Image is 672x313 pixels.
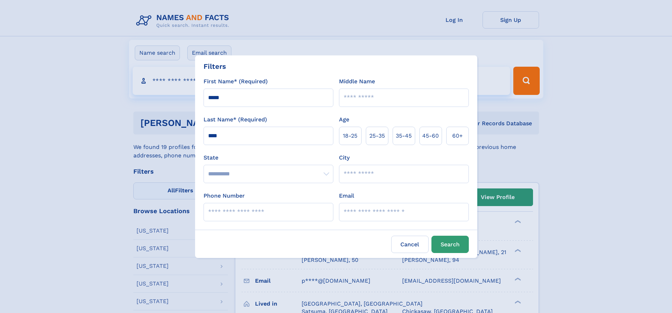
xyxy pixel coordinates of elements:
button: Search [431,236,469,253]
div: Filters [204,61,226,72]
label: Last Name* (Required) [204,115,267,124]
span: 25‑35 [369,132,385,140]
span: 35‑45 [396,132,412,140]
label: Phone Number [204,192,245,200]
span: 45‑60 [422,132,439,140]
label: State [204,154,333,162]
label: First Name* (Required) [204,77,268,86]
span: 18‑25 [343,132,357,140]
label: Cancel [391,236,429,253]
span: 60+ [452,132,463,140]
label: Age [339,115,349,124]
label: City [339,154,350,162]
label: Email [339,192,354,200]
label: Middle Name [339,77,375,86]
